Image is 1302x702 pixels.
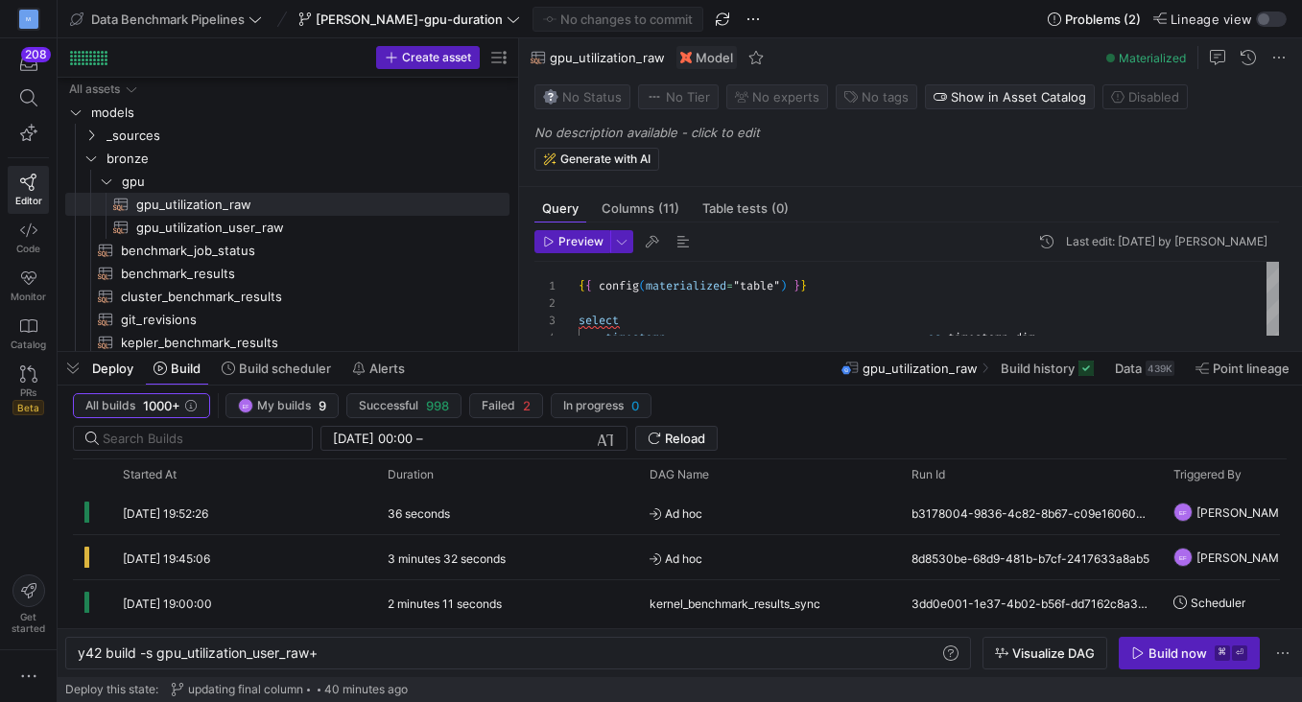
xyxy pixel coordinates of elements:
div: Press SPACE to select this row. [65,331,509,354]
button: Data439K [1106,352,1183,385]
span: Beta [12,400,44,415]
span: Data [1115,361,1142,376]
span: Preview [558,235,604,248]
div: Press SPACE to select this row. [65,216,509,239]
span: Deploy [92,361,133,376]
button: Build scheduler [213,352,340,385]
span: [PERSON_NAME] [1196,490,1290,535]
span: Query [542,202,579,215]
span: gpu_utilization_raw [550,50,665,65]
span: git_revisions​​​​​​​​​​ [121,309,487,331]
span: { [579,278,585,293]
span: No Tier [647,89,710,105]
span: } [800,278,807,293]
a: kepler_benchmark_results​​​​​​​​​​ [65,331,509,354]
button: Generate with AI [534,148,659,171]
span: 0 [631,398,639,413]
div: 439K [1146,361,1174,376]
a: benchmark_job_status​​​​​​​​​​ [65,239,509,262]
div: Last edit: [DATE] by [PERSON_NAME] [1066,235,1267,248]
span: gpu_utilization_raw [863,361,978,376]
span: [DATE] 19:45:06 [123,551,210,566]
button: [PERSON_NAME]-gpu-duration [294,7,525,32]
button: Show in Asset Catalog [925,84,1095,109]
span: Code [16,243,40,254]
button: Point lineage [1187,352,1298,385]
span: Deploy this state: [65,683,158,696]
div: 3dd0e001-1e37-4b02-b56f-dd7162c8a306 [900,580,1162,624]
span: Successful [359,399,418,412]
span: materialized [646,278,726,293]
span: Triggered By [1173,468,1242,481]
button: All builds1000+ [73,393,210,418]
p: No description available - click to edit [534,125,1294,140]
button: EFMy builds9 [225,393,339,418]
span: Point lineage [1213,361,1290,376]
a: Editor [8,166,49,214]
div: Press SPACE to select this row. [65,101,509,124]
input: Start datetime [333,431,413,446]
div: Press SPACE to select this row. [65,170,509,193]
span: gpu_utilization_raw​​​​​​​​​​ [136,194,487,216]
span: _sources [107,125,507,147]
span: 40 minutes ago [324,683,408,696]
span: models [91,102,507,124]
span: ) [780,278,787,293]
img: undefined [680,52,692,63]
button: Alerts [343,352,414,385]
span: Reload [665,431,705,446]
span: (0) [771,202,789,215]
span: PRs [20,386,36,398]
button: Create asset [376,46,480,69]
span: Ad hoc [650,491,888,536]
span: , [1035,330,1042,345]
div: EF [1173,503,1193,522]
button: Reload [635,426,718,451]
div: 3 [534,312,556,329]
span: Ad hoc [650,536,888,581]
span: { [585,278,592,293]
span: Alerts [369,361,405,376]
span: Scheduler [1191,580,1245,625]
div: All assets [69,82,120,96]
span: timestamp [605,330,666,345]
a: gpu_utilization_raw​​​​​​​​​​ [65,193,509,216]
span: Build history [1001,361,1075,376]
span: gpu_utilization_user_raw​​​​​​​​​​ [136,217,487,239]
a: M [8,3,49,35]
button: updating final column40 minutes ago [166,678,413,701]
span: updating final column [188,683,303,696]
button: No statusNo Status [534,84,630,109]
y42-duration: 2 minutes 11 seconds [388,597,502,611]
a: gpu_utilization_user_raw​​​​​​​​​​ [65,216,509,239]
span: = [726,278,733,293]
button: Getstarted [8,567,49,642]
div: 1 [534,277,556,294]
y42-duration: 3 minutes 32 seconds [388,551,506,566]
div: EF [1173,548,1193,567]
span: – [416,431,423,446]
div: 208 [21,47,51,62]
span: timestamp_dim [948,330,1035,345]
span: Show in Asset Catalog [951,89,1086,105]
button: Visualize DAG [982,637,1107,669]
span: y42 build -s gpu_utilization_user_raw+ [78,644,318,661]
span: (11) [658,202,679,215]
span: No expert s [752,89,819,105]
button: No tags [836,84,917,109]
img: No tier [647,89,662,105]
span: [DATE] 19:00:00 [123,597,212,611]
span: Columns [602,202,679,215]
span: No tags [862,89,909,105]
button: 208 [8,46,49,81]
a: Code [8,214,49,262]
div: 2 [534,294,556,312]
div: Build now [1148,645,1207,661]
span: 998 [426,398,449,413]
span: gpu [122,171,507,193]
span: benchmark_results​​​​​​​​​​ [121,263,487,285]
span: cluster_benchmark_results​​​​​​​​​​ [121,286,487,308]
input: Search Builds [103,431,296,446]
span: kernel_benchmark_results_sync [650,581,820,626]
span: Failed [482,399,515,412]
